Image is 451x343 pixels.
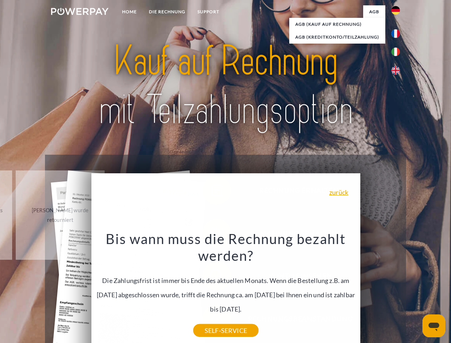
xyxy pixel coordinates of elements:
[96,230,356,330] div: Die Zahlungsfrist ist immer bis Ende des aktuellen Monats. Wenn die Bestellung z.B. am [DATE] abg...
[363,5,385,18] a: agb
[116,5,143,18] a: Home
[391,6,400,15] img: de
[289,18,385,31] a: AGB (Kauf auf Rechnung)
[96,230,356,264] h3: Bis wann muss die Rechnung bezahlt werden?
[391,66,400,75] img: en
[68,34,383,137] img: title-powerpay_de.svg
[422,314,445,337] iframe: Schaltfläche zum Öffnen des Messaging-Fensters
[191,5,225,18] a: SUPPORT
[391,48,400,56] img: it
[391,29,400,38] img: fr
[193,324,259,337] a: SELF-SERVICE
[329,189,348,195] a: zurück
[20,205,100,225] div: [PERSON_NAME] wurde retourniert
[143,5,191,18] a: DIE RECHNUNG
[289,31,385,44] a: AGB (Kreditkonto/Teilzahlung)
[51,8,109,15] img: logo-powerpay-white.svg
